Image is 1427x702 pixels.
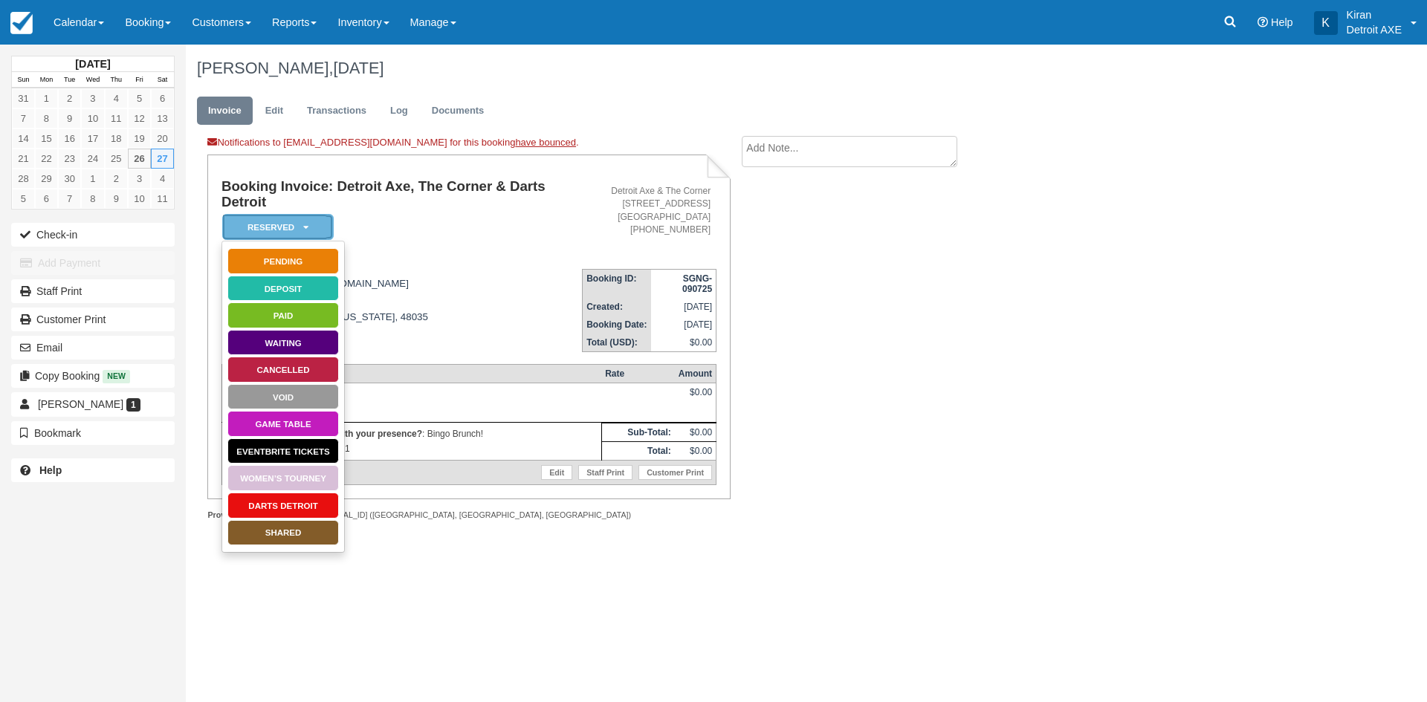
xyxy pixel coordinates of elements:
a: 7 [12,108,35,129]
button: Check-in [11,223,175,247]
a: 11 [105,108,128,129]
a: 18 [105,129,128,149]
a: 26 [128,149,151,169]
a: Void [227,384,339,410]
a: 21 [12,149,35,169]
div: droplet [TECHNICAL_ID] ([GEOGRAPHIC_DATA], [GEOGRAPHIC_DATA], [GEOGRAPHIC_DATA]) [207,510,730,521]
strong: SGNG-090725 [682,273,712,294]
a: 4 [105,88,128,108]
td: [DATE] [651,298,716,316]
i: Help [1258,17,1268,27]
p: : 1 [226,441,598,456]
span: [PERSON_NAME] [38,398,123,410]
p: Detroit AXE [1347,22,1402,37]
a: 7 [58,189,81,209]
div: K [1314,11,1338,35]
a: Edit [541,465,572,480]
a: 29 [35,169,58,189]
strong: Provider: [207,510,242,519]
th: Mon [35,72,58,88]
a: [PERSON_NAME] 1 [11,392,175,416]
a: 16 [58,129,81,149]
p: Kiran [1347,7,1402,22]
th: Rate [601,365,675,383]
a: Transactions [296,97,378,126]
strong: [DATE] [75,58,110,70]
th: Sat [151,72,174,88]
a: Paid [227,302,339,328]
img: checkfront-main-nav-mini-logo.png [10,12,33,34]
div: [EMAIL_ADDRESS][DOMAIN_NAME] [PHONE_NUMBER] [STREET_ADDRESS] [GEOGRAPHIC_DATA], [US_STATE], 48035... [221,267,582,352]
a: 1 [81,169,104,189]
button: Copy Booking New [11,364,175,388]
a: 8 [81,189,104,209]
th: Sub-Total: [601,423,675,442]
span: Help [1271,16,1293,28]
th: Amount [675,365,716,383]
td: $0.00 [675,442,716,461]
h1: [PERSON_NAME], [197,59,1245,77]
th: Thu [105,72,128,88]
a: 25 [105,149,128,169]
a: Waiting [227,330,339,356]
td: $0.00 [675,423,716,442]
button: Email [11,336,175,360]
a: have bounced [515,137,576,148]
div: $0.00 [679,387,712,409]
a: Invoice [197,97,253,126]
a: 2 [105,169,128,189]
a: 30 [58,169,81,189]
a: Help [11,458,175,482]
a: 22 [35,149,58,169]
a: 3 [128,169,151,189]
a: 3 [81,88,104,108]
a: Reserved [221,213,329,241]
a: 20 [151,129,174,149]
a: 12 [128,108,151,129]
p: : Bingo Brunch! [226,426,598,441]
b: Help [39,464,62,476]
a: 2 [58,88,81,108]
td: [DATE] [651,316,716,334]
address: Detroit Axe & The Corner [STREET_ADDRESS] [GEOGRAPHIC_DATA] [PHONE_NUMBER] [588,185,711,236]
th: Booking ID: [583,269,651,298]
a: Women’s Tourney [227,465,339,491]
a: 31 [12,88,35,108]
a: Customer Print [11,308,175,331]
a: Darts Detroit [227,493,339,519]
h1: Booking Invoice: Detroit Axe, The Corner & Darts Detroit [221,179,582,209]
a: 9 [105,189,128,209]
a: 9 [58,108,81,129]
a: Log [379,97,419,126]
a: 23 [58,149,81,169]
a: Deposit [227,276,339,302]
a: SHARED [227,520,339,546]
a: 8 [35,108,58,129]
th: Total: [601,442,675,461]
a: 1 [35,88,58,108]
a: 19 [128,129,151,149]
a: 24 [81,149,104,169]
span: [DATE] [333,59,384,77]
th: Sun [12,72,35,88]
a: 4 [151,169,174,189]
a: 14 [12,129,35,149]
a: Game Table [227,411,339,437]
a: 10 [128,189,151,209]
a: 5 [128,88,151,108]
th: Wed [81,72,104,88]
th: Created: [583,298,651,316]
a: Staff Print [578,465,632,480]
a: 13 [151,108,174,129]
a: 5 [12,189,35,209]
a: 28 [12,169,35,189]
a: 6 [151,88,174,108]
th: Tue [58,72,81,88]
th: Item [221,365,601,383]
a: 11 [151,189,174,209]
a: Documents [421,97,496,126]
a: 6 [35,189,58,209]
a: Edit [254,97,294,126]
button: Add Payment [11,251,175,275]
a: 10 [81,108,104,129]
